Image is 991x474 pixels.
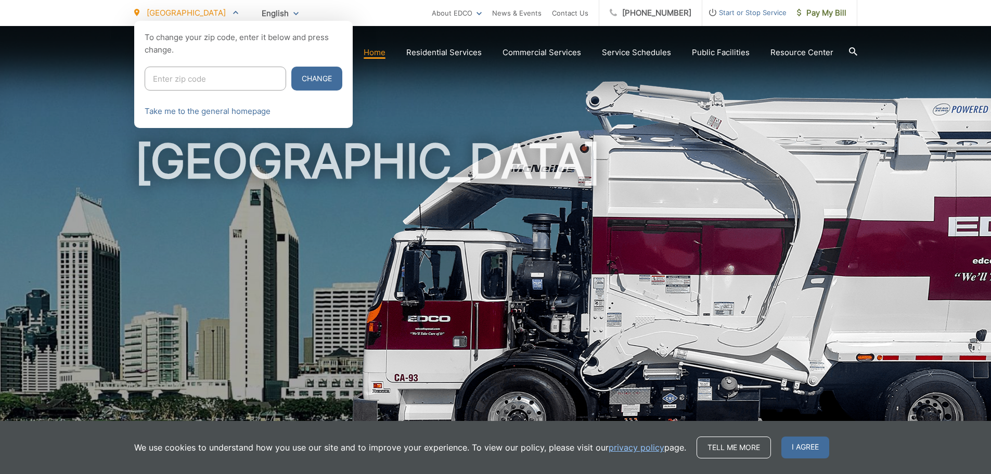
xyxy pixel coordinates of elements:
a: About EDCO [432,7,482,19]
span: [GEOGRAPHIC_DATA] [147,8,226,18]
input: Enter zip code [145,67,286,91]
a: privacy policy [609,441,664,454]
a: Take me to the general homepage [145,105,271,118]
button: Change [291,67,342,91]
a: Contact Us [552,7,588,19]
a: Tell me more [697,437,771,458]
span: I agree [781,437,829,458]
p: To change your zip code, enter it below and press change. [145,31,342,56]
span: Pay My Bill [797,7,846,19]
span: English [254,4,306,22]
p: We use cookies to understand how you use our site and to improve your experience. To view our pol... [134,441,686,454]
a: News & Events [492,7,542,19]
